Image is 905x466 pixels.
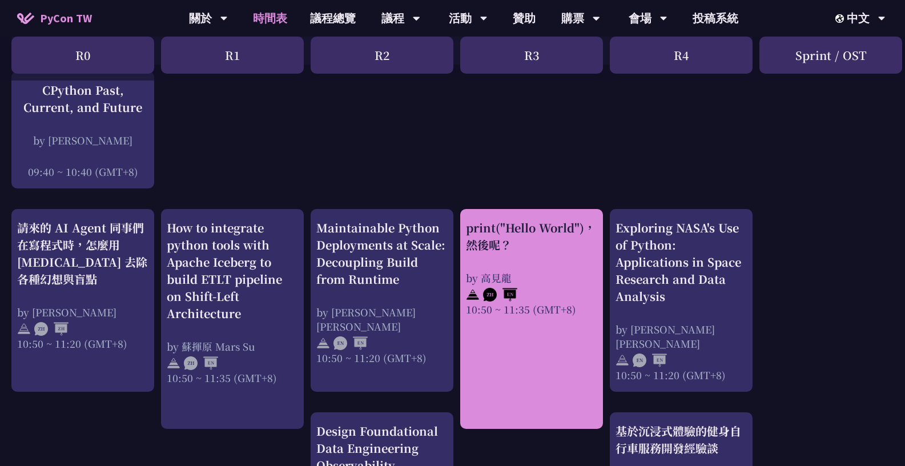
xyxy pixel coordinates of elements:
a: print("Hello World")，然後呢？ by 高見龍 10:50 ~ 11:35 (GMT+8) [466,219,597,419]
div: 09:40 ~ 10:40 (GMT+8) [17,164,148,179]
img: svg+xml;base64,PHN2ZyB4bWxucz0iaHR0cDovL3d3dy53My5vcmcvMjAwMC9zdmciIHdpZHRoPSIyNCIgaGVpZ2h0PSIyNC... [316,336,330,350]
div: Maintainable Python Deployments at Scale: Decoupling Build from Runtime [316,219,448,288]
div: 請來的 AI Agent 同事們在寫程式時，怎麼用 [MEDICAL_DATA] 去除各種幻想與盲點 [17,219,148,288]
img: ENEN.5a408d1.svg [333,336,368,350]
a: Exploring NASA's Use of Python: Applications in Space Research and Data Analysis by [PERSON_NAME]... [616,219,747,382]
a: PyCon TW [6,4,103,33]
div: R1 [161,37,304,74]
img: svg+xml;base64,PHN2ZyB4bWxucz0iaHR0cDovL3d3dy53My5vcmcvMjAwMC9zdmciIHdpZHRoPSIyNCIgaGVpZ2h0PSIyNC... [167,356,180,370]
img: svg+xml;base64,PHN2ZyB4bWxucz0iaHR0cDovL3d3dy53My5vcmcvMjAwMC9zdmciIHdpZHRoPSIyNCIgaGVpZ2h0PSIyNC... [466,288,480,302]
div: Sprint / OST [759,37,902,74]
div: by [PERSON_NAME] [PERSON_NAME] [316,305,448,334]
a: 請來的 AI Agent 同事們在寫程式時，怎麼用 [MEDICAL_DATA] 去除各種幻想與盲點 by [PERSON_NAME] 10:50 ~ 11:20 (GMT+8) [17,219,148,382]
span: PyCon TW [40,10,92,27]
img: ZHEN.371966e.svg [483,288,517,302]
div: 10:50 ~ 11:20 (GMT+8) [316,351,448,365]
a: How to integrate python tools with Apache Iceberg to build ETLT pipeline on Shift-Left Architectu... [167,219,298,419]
img: ZHZH.38617ef.svg [34,322,69,336]
div: print("Hello World")，然後呢？ [466,219,597,254]
div: R3 [460,37,603,74]
div: CPython Past, Current, and Future [17,82,148,116]
div: 10:50 ~ 11:20 (GMT+8) [616,368,747,382]
div: R0 [11,37,154,74]
img: Locale Icon [835,14,847,23]
img: ZHEN.371966e.svg [184,356,218,370]
img: svg+xml;base64,PHN2ZyB4bWxucz0iaHR0cDovL3d3dy53My5vcmcvMjAwMC9zdmciIHdpZHRoPSIyNCIgaGVpZ2h0PSIyNC... [17,322,31,336]
a: Maintainable Python Deployments at Scale: Decoupling Build from Runtime by [PERSON_NAME] [PERSON_... [316,219,448,382]
img: Home icon of PyCon TW 2025 [17,13,34,24]
img: ENEN.5a408d1.svg [633,353,667,367]
div: Exploring NASA's Use of Python: Applications in Space Research and Data Analysis [616,219,747,305]
div: 10:50 ~ 11:35 (GMT+8) [466,302,597,316]
div: 10:50 ~ 11:20 (GMT+8) [17,336,148,351]
a: CPython Past, Current, and Future by [PERSON_NAME] 09:40 ~ 10:40 (GMT+8) [17,82,148,179]
div: 基於沉浸式體驗的健身自行車服務開發經驗談 [616,423,747,457]
div: How to integrate python tools with Apache Iceberg to build ETLT pipeline on Shift-Left Architecture [167,219,298,322]
div: by 高見龍 [466,271,597,285]
div: R4 [610,37,753,74]
div: R2 [311,37,453,74]
div: by 蘇揮原 Mars Su [167,339,298,353]
div: by [PERSON_NAME] [PERSON_NAME] [616,322,747,351]
div: by [PERSON_NAME] [17,133,148,147]
div: by [PERSON_NAME] [17,305,148,319]
div: 10:50 ~ 11:35 (GMT+8) [167,371,298,385]
img: svg+xml;base64,PHN2ZyB4bWxucz0iaHR0cDovL3d3dy53My5vcmcvMjAwMC9zdmciIHdpZHRoPSIyNCIgaGVpZ2h0PSIyNC... [616,353,629,367]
